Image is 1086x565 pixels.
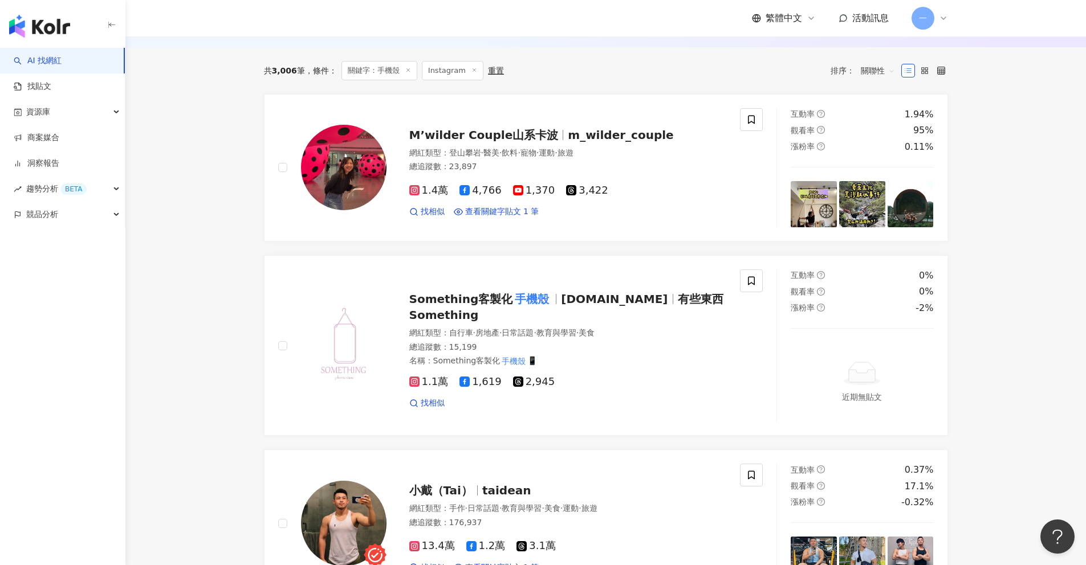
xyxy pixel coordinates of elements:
[536,328,576,337] span: 教育與學習
[264,94,948,241] a: KOL AvatarM’wilder Couple山系卡波m_wilder_couple網紅類型：登山攀岩·醫美·飲料·寵物·運動·旅遊總追蹤數：23,8971.4萬4,7661,3703,42...
[861,62,895,80] span: 關聯性
[409,517,727,529] div: 總追蹤數 ： 176,937
[409,342,727,353] div: 總追蹤數 ： 15,199
[905,141,934,153] div: 0.11%
[518,148,520,157] span: ·
[409,128,559,142] span: M’wilder Couple山系卡波
[766,12,802,24] span: 繁體中文
[566,185,608,196] span: 3,422
[449,328,473,337] span: 自行車
[817,271,825,279] span: question-circle
[409,327,727,339] div: 網紅類型 ：
[791,109,815,118] span: 互動率
[1040,519,1075,554] iframe: Help Scout Beacon - Open
[466,540,506,552] span: 1.2萬
[905,108,934,121] div: 1.94%
[539,148,555,157] span: 運動
[449,503,465,513] span: 手作
[839,181,885,227] img: post-image
[465,206,539,218] span: 查看關鍵字貼文 1 筆
[301,125,387,210] img: KOL Avatar
[422,61,483,80] span: Instagram
[459,185,502,196] span: 4,766
[817,126,825,134] span: question-circle
[817,288,825,296] span: question-circle
[264,66,305,75] div: 共 筆
[817,482,825,490] span: question-circle
[817,142,825,150] span: question-circle
[791,181,837,227] img: post-image
[534,328,536,337] span: ·
[791,481,815,490] span: 觀看率
[264,255,948,436] a: KOL AvatarSomething客製化手機殼[DOMAIN_NAME]有些東西 Something網紅類型：自行車·房地產·日常話題·教育與學習·美食總追蹤數：15,199名稱：Somet...
[905,480,934,493] div: 17.1%
[14,55,62,67] a: searchAI 找網紅
[919,285,933,298] div: 0%
[499,503,502,513] span: ·
[502,148,518,157] span: 飲料
[888,181,934,227] img: post-image
[500,355,527,367] mark: 手機殼
[305,66,337,75] span: 條件 ：
[26,202,58,227] span: 競品分析
[581,503,597,513] span: 旅遊
[791,126,815,135] span: 觀看率
[409,185,449,196] span: 1.4萬
[568,128,673,142] span: m_wilder_couple
[919,269,933,282] div: 0%
[516,540,556,552] span: 3.1萬
[421,398,445,409] span: 找相似
[465,503,467,513] span: ·
[842,391,882,403] div: 近期無貼文
[272,66,297,75] span: 3,006
[905,464,934,476] div: 0.37%
[459,376,502,388] span: 1,619
[502,503,542,513] span: 教育與學習
[791,303,815,312] span: 漲粉率
[409,484,473,497] span: 小戴（Tai）
[409,161,727,173] div: 總追蹤數 ： 23,897
[488,66,504,75] div: 重置
[449,148,481,157] span: 登山攀岩
[475,328,499,337] span: 房地產
[791,497,815,506] span: 漲粉率
[913,124,934,137] div: 95%
[409,148,727,159] div: 網紅類型 ：
[561,292,668,306] span: [DOMAIN_NAME]
[817,498,825,506] span: question-circle
[791,465,815,474] span: 互動率
[555,148,557,157] span: ·
[817,110,825,118] span: question-circle
[14,132,59,144] a: 商案媒合
[409,540,455,552] span: 13.4萬
[482,484,531,497] span: taidean
[791,271,815,280] span: 互動率
[536,148,539,157] span: ·
[421,206,445,218] span: 找相似
[916,302,933,314] div: -2%
[14,185,22,193] span: rise
[409,376,449,388] span: 1.1萬
[409,292,723,322] span: 有些東西 Something
[26,176,87,202] span: 趨勢分析
[919,12,927,24] span: 一
[791,287,815,296] span: 觀看率
[579,328,595,337] span: 美食
[409,206,445,218] a: 找相似
[558,148,573,157] span: 旅遊
[520,148,536,157] span: 寵物
[481,148,483,157] span: ·
[14,81,51,92] a: 找貼文
[409,292,513,306] span: Something客製化
[499,148,502,157] span: ·
[301,303,387,388] img: KOL Avatar
[502,328,534,337] span: 日常話題
[473,328,475,337] span: ·
[817,304,825,312] span: question-circle
[454,206,539,218] a: 查看關鍵字貼文 1 筆
[579,503,581,513] span: ·
[817,465,825,473] span: question-circle
[499,328,502,337] span: ·
[901,496,934,509] div: -0.32%
[409,398,445,409] a: 找相似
